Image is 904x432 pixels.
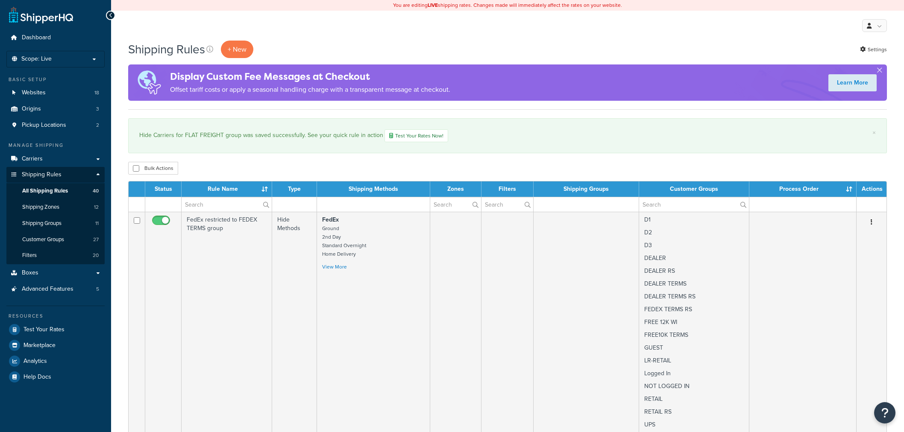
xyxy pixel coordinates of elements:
img: duties-banner-06bc72dcb5fe05cb3f9472aba00be2ae8eb53ab6f0d8bb03d382ba314ac3c341.png [128,64,170,101]
span: Help Docs [23,374,51,381]
p: GUEST [644,344,744,352]
p: D3 [644,241,744,250]
li: Shipping Rules [6,167,105,264]
span: Filters [22,252,37,259]
span: 18 [94,89,99,96]
p: FREE10K TERMS [644,331,744,339]
a: All Shipping Rules 40 [6,183,105,199]
span: 40 [93,187,99,195]
button: Open Resource Center [874,402,895,423]
p: FREE 12K WI [644,318,744,327]
a: Marketplace [6,338,105,353]
p: RETAIL [644,395,744,403]
p: NOT LOGGED IN [644,382,744,391]
th: Filters [481,181,534,197]
span: Shipping Rules [22,171,62,178]
th: Process Order : activate to sort column ascending [749,181,857,197]
span: Carriers [22,155,43,163]
span: Dashboard [22,34,51,41]
p: Logged In [644,369,744,378]
div: Hide Carriers for FLAT FREIGHT group was saved successfully. See your quick rule in action [139,129,876,142]
input: Search [182,197,272,212]
a: Analytics [6,353,105,369]
span: 20 [93,252,99,259]
a: Advanced Features 5 [6,281,105,297]
li: Pickup Locations [6,117,105,133]
li: Dashboard [6,30,105,46]
th: Actions [857,181,886,197]
a: Test Your Rates Now! [384,129,448,142]
button: Bulk Actions [128,162,178,175]
span: Shipping Groups [22,220,62,227]
p: D2 [644,228,744,237]
b: LIVE [428,1,438,9]
p: DEALER TERMS RS [644,292,744,301]
p: LR-RETAIL [644,356,744,365]
li: Advanced Features [6,281,105,297]
small: Ground 2nd Day Standard Overnight Home Delivery [322,225,366,258]
span: Boxes [22,269,38,277]
p: RETAIL RS [644,408,744,416]
p: DEALER [644,254,744,263]
span: Scope: Live [21,55,52,63]
span: Customer Groups [22,236,64,243]
a: View More [322,263,347,271]
th: Shipping Groups [534,181,639,197]
p: + New [221,41,253,58]
th: Status [145,181,182,197]
div: Basic Setup [6,76,105,83]
span: 2 [96,122,99,129]
a: Pickup Locations 2 [6,117,105,133]
li: All Shipping Rules [6,183,105,199]
a: Websites 18 [6,85,105,101]
span: Websites [22,89,46,96]
strong: FedEx [322,215,339,224]
a: Settings [860,44,887,55]
th: Zones [430,181,482,197]
li: Test Your Rates [6,322,105,337]
a: Shipping Rules [6,167,105,183]
li: Websites [6,85,105,101]
input: Search [481,197,533,212]
p: FEDEX TERMS RS [644,305,744,314]
input: Search [639,197,749,212]
a: Boxes [6,265,105,281]
span: 27 [93,236,99,243]
span: 11 [95,220,99,227]
li: Shipping Groups [6,216,105,231]
input: Search [430,197,481,212]
a: Learn More [828,74,877,91]
span: 3 [96,105,99,113]
h1: Shipping Rules [128,41,205,58]
span: Test Your Rates [23,326,65,333]
a: Shipping Groups 11 [6,216,105,231]
p: Offset tariff costs or apply a seasonal handling charge with a transparent message at checkout. [170,84,450,96]
li: Filters [6,248,105,263]
div: Resources [6,312,105,320]
li: Customer Groups [6,232,105,248]
span: All Shipping Rules [22,187,68,195]
a: Help Docs [6,369,105,385]
span: Shipping Zones [22,204,59,211]
th: Type [272,181,317,197]
th: Shipping Methods [317,181,430,197]
h4: Display Custom Fee Messages at Checkout [170,70,450,84]
a: Shipping Zones 12 [6,199,105,215]
a: Filters 20 [6,248,105,263]
a: Customer Groups 27 [6,232,105,248]
p: UPS [644,420,744,429]
a: × [872,129,876,136]
span: 5 [96,286,99,293]
a: Carriers [6,151,105,167]
a: Origins 3 [6,101,105,117]
p: DEALER RS [644,267,744,275]
li: Shipping Zones [6,199,105,215]
p: DEALER TERMS [644,280,744,288]
span: Advanced Features [22,286,73,293]
li: Origins [6,101,105,117]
